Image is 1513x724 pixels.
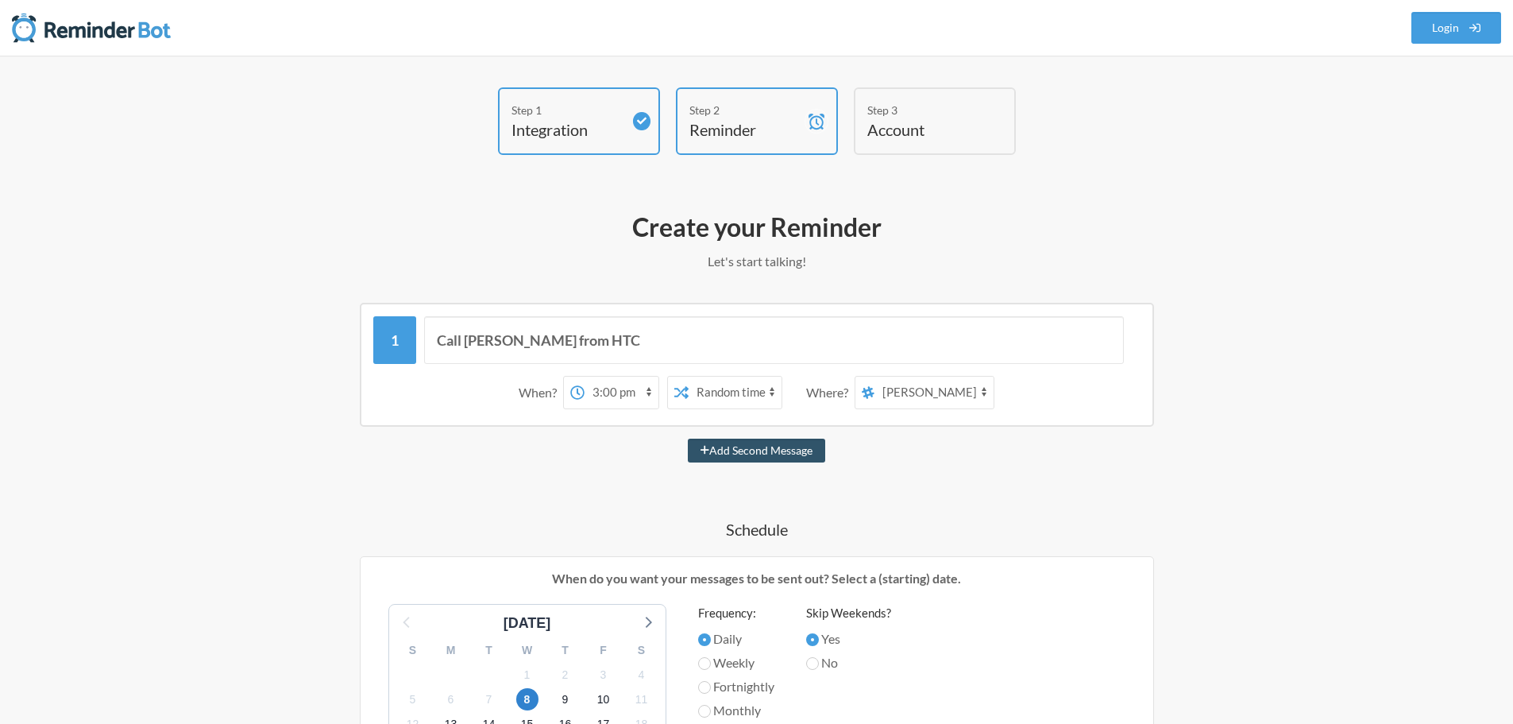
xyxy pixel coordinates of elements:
div: Step 1 [511,102,623,118]
input: Yes [806,633,819,646]
span: Saturday, November 8, 2025 [516,688,538,710]
label: No [806,653,891,672]
span: Tuesday, November 4, 2025 [631,664,653,686]
input: Monthly [698,705,711,718]
div: Where? [806,376,855,409]
span: Wednesday, November 5, 2025 [402,688,424,710]
span: Tuesday, November 11, 2025 [631,688,653,710]
label: Fortnightly [698,677,774,696]
input: Message [424,316,1124,364]
div: [DATE] [497,613,558,634]
h2: Create your Reminder [296,211,1218,244]
div: T [546,638,585,663]
img: Reminder Bot [12,12,171,44]
p: Let's start talking! [296,252,1218,271]
h4: Schedule [296,518,1218,540]
label: Weekly [698,653,774,672]
h4: Reminder [689,118,801,141]
input: Fortnightly [698,681,711,694]
div: When? [519,376,563,409]
div: M [432,638,470,663]
span: Sunday, November 9, 2025 [554,688,577,710]
input: Weekly [698,657,711,670]
div: Step 3 [867,102,978,118]
div: F [585,638,623,663]
span: Saturday, November 1, 2025 [516,664,538,686]
a: Login [1411,12,1502,44]
span: Thursday, November 6, 2025 [440,688,462,710]
label: Yes [806,629,891,649]
p: When do you want your messages to be sent out? Select a (starting) date. [372,569,1141,588]
span: Sunday, November 2, 2025 [554,664,577,686]
div: S [394,638,432,663]
div: S [623,638,661,663]
div: Step 2 [689,102,801,118]
h4: Account [867,118,978,141]
input: No [806,657,819,670]
span: Friday, November 7, 2025 [478,688,500,710]
label: Frequency: [698,604,774,622]
div: T [470,638,508,663]
h4: Integration [511,118,623,141]
label: Skip Weekends? [806,604,891,622]
span: Monday, November 3, 2025 [592,664,615,686]
span: Monday, November 10, 2025 [592,688,615,710]
input: Daily [698,633,711,646]
label: Daily [698,629,774,649]
button: Add Second Message [688,439,825,463]
label: Monthly [698,701,774,720]
div: W [508,638,546,663]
